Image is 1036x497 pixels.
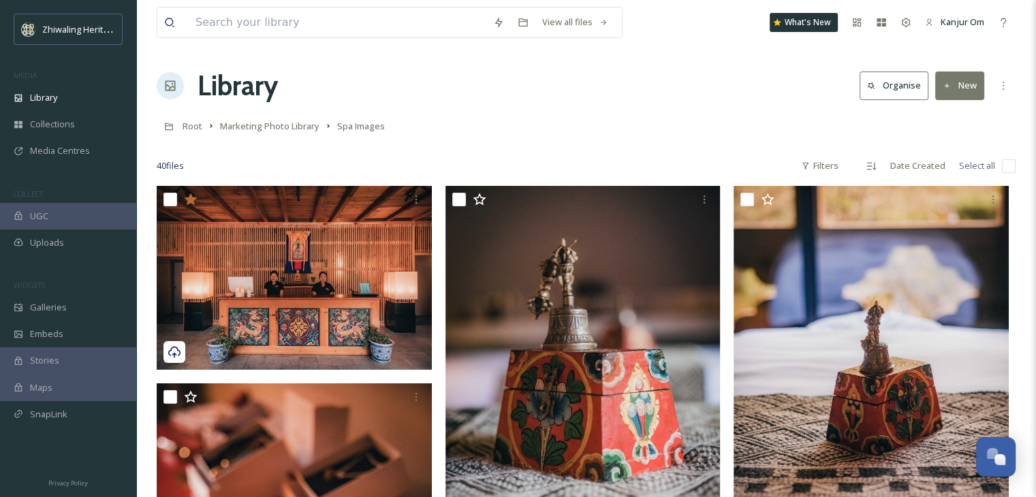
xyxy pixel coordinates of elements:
[220,118,319,134] a: Marketing Photo Library
[22,22,35,36] img: Screenshot%202025-04-29%20at%2011.05.50.png
[30,301,67,314] span: Galleries
[48,479,88,487] span: Privacy Policy
[860,71,935,99] a: Organise
[14,70,37,80] span: MEDIA
[42,22,118,35] span: Zhiwaling Heritage
[198,65,278,106] a: Library
[183,118,202,134] a: Root
[14,280,45,290] span: WIDGETS
[883,153,952,179] div: Date Created
[183,120,202,132] span: Root
[959,159,995,172] span: Select all
[30,144,90,157] span: Media Centres
[941,16,984,28] span: Kanjur Om
[30,354,59,367] span: Stories
[918,9,991,35] a: Kanjur Om
[30,408,67,421] span: SnapLink
[794,153,845,179] div: Filters
[30,327,63,340] span: Embeds
[220,120,319,132] span: Marketing Photo Library
[860,71,928,99] button: Organise
[30,210,48,223] span: UGC
[48,474,88,490] a: Privacy Policy
[935,71,984,99] button: New
[157,186,432,370] img: Menlha Spa Reception.jpg
[337,118,385,134] a: Spa Images
[30,236,64,249] span: Uploads
[770,13,838,32] a: What's New
[14,189,43,199] span: COLLECT
[157,159,184,172] span: 40 file s
[30,381,52,394] span: Maps
[337,120,385,132] span: Spa Images
[189,7,486,37] input: Search your library
[30,118,75,131] span: Collections
[535,9,615,35] a: View all files
[976,437,1016,477] button: Open Chat
[30,91,57,104] span: Library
